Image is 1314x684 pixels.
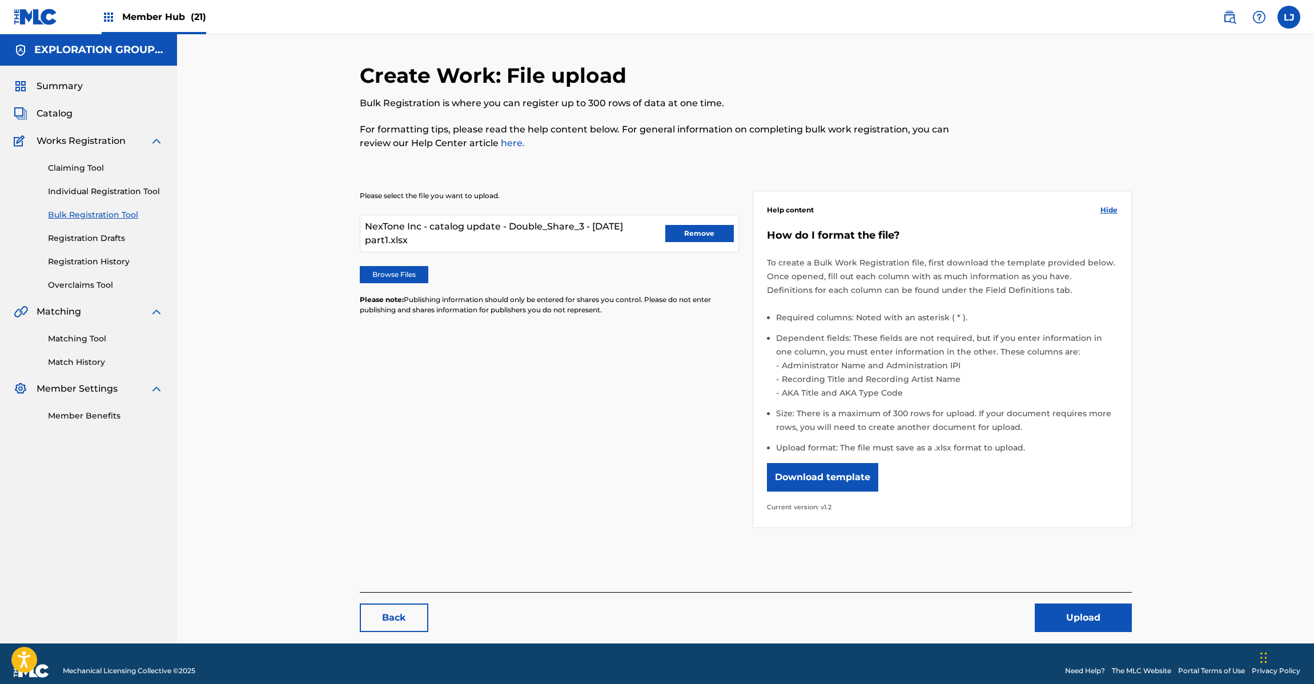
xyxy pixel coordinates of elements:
li: AKA Title and AKA Type Code [779,386,1118,400]
img: search [1223,10,1236,24]
img: Member Settings [14,382,27,396]
a: here. [499,138,525,148]
li: Administrator Name and Administration IPI [779,359,1118,372]
iframe: Chat Widget [1257,629,1314,684]
img: MLC Logo [14,9,58,25]
img: Summary [14,79,27,93]
button: Remove [665,225,734,242]
span: Mechanical Licensing Collective © 2025 [63,666,195,676]
img: Catalog [14,107,27,120]
img: Top Rightsholders [102,10,115,24]
a: Matching Tool [48,333,163,345]
img: help [1252,10,1266,24]
a: CatalogCatalog [14,107,73,120]
div: User Menu [1277,6,1300,29]
img: expand [150,305,163,319]
a: Privacy Policy [1252,666,1300,676]
li: Recording Title and Recording Artist Name [779,372,1118,386]
span: Please note: [360,295,404,304]
a: Registration History [48,256,163,268]
img: expand [150,382,163,396]
a: SummarySummary [14,79,83,93]
a: Portal Terms of Use [1178,666,1245,676]
span: Catalog [37,107,73,120]
img: expand [150,134,163,148]
a: Bulk Registration Tool [48,209,163,221]
button: Download template [767,463,878,492]
li: Dependent fields: These fields are not required, but if you enter information in one column, you ... [776,331,1118,407]
span: NexTone Inc - catalog update - Double_Share_3 - [DATE] part1.xlsx [365,220,665,247]
label: Browse Files [360,266,428,283]
p: To create a Bulk Work Registration file, first download the template provided below. Once opened,... [767,256,1118,297]
a: Public Search [1218,6,1241,29]
div: Help [1248,6,1271,29]
img: Matching [14,305,28,319]
a: Member Benefits [48,410,163,422]
a: Individual Registration Tool [48,186,163,198]
span: Member Settings [37,382,118,396]
a: Claiming Tool [48,162,163,174]
a: Registration Drafts [48,232,163,244]
li: Upload format: The file must save as a .xlsx format to upload. [776,441,1118,454]
img: logo [14,664,49,678]
iframe: Resource Center [1282,473,1314,565]
h2: Create Work: File upload [360,63,632,88]
span: Matching [37,305,81,319]
img: Accounts [14,43,27,57]
img: Works Registration [14,134,29,148]
span: Member Hub [122,10,206,23]
span: Works Registration [37,134,126,148]
p: Publishing information should only be entered for shares you control. Please do not enter publish... [360,295,739,315]
p: Bulk Registration is where you can register up to 300 rows of data at one time. [360,96,954,110]
span: Help content [767,205,814,215]
h5: How do I format the file? [767,229,1118,242]
button: Upload [1035,603,1132,632]
h5: EXPLORATION GROUP LLC [34,43,163,57]
div: Drag [1260,641,1267,675]
a: Match History [48,356,163,368]
span: (21) [191,11,206,22]
span: Hide [1100,205,1118,215]
a: Need Help? [1065,666,1105,676]
p: Please select the file you want to upload. [360,191,739,201]
li: Size: There is a maximum of 300 rows for upload. If your document requires more rows, you will ne... [776,407,1118,441]
a: The MLC Website [1112,666,1171,676]
p: For formatting tips, please read the help content below. For general information on completing bu... [360,123,954,150]
p: Current version: v1.2 [767,500,1118,514]
span: Summary [37,79,83,93]
li: Required columns: Noted with an asterisk ( * ). [776,311,1118,331]
a: Back [360,603,428,632]
a: Overclaims Tool [48,279,163,291]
